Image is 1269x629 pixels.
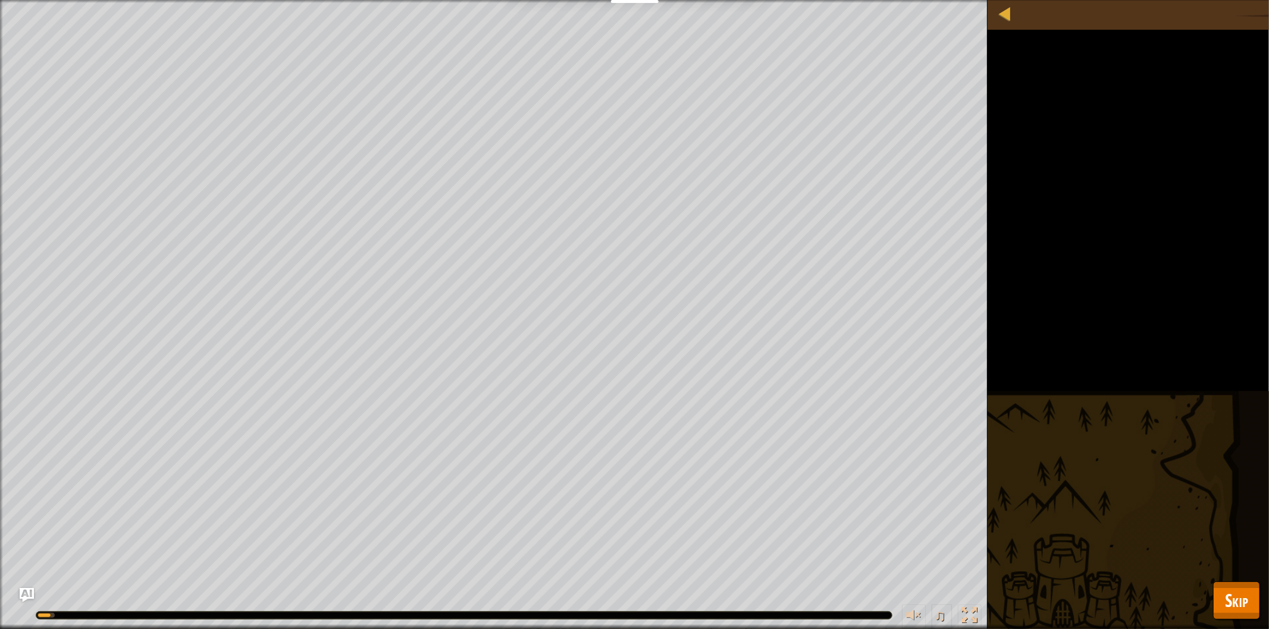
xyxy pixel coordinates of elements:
button: Ask AI [20,588,34,602]
span: ♫ [934,606,946,624]
span: Skip [1225,588,1248,612]
button: Adjust volume [902,605,926,629]
button: Toggle fullscreen [958,605,982,629]
button: Skip [1213,581,1260,619]
button: ♫ [932,605,952,629]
